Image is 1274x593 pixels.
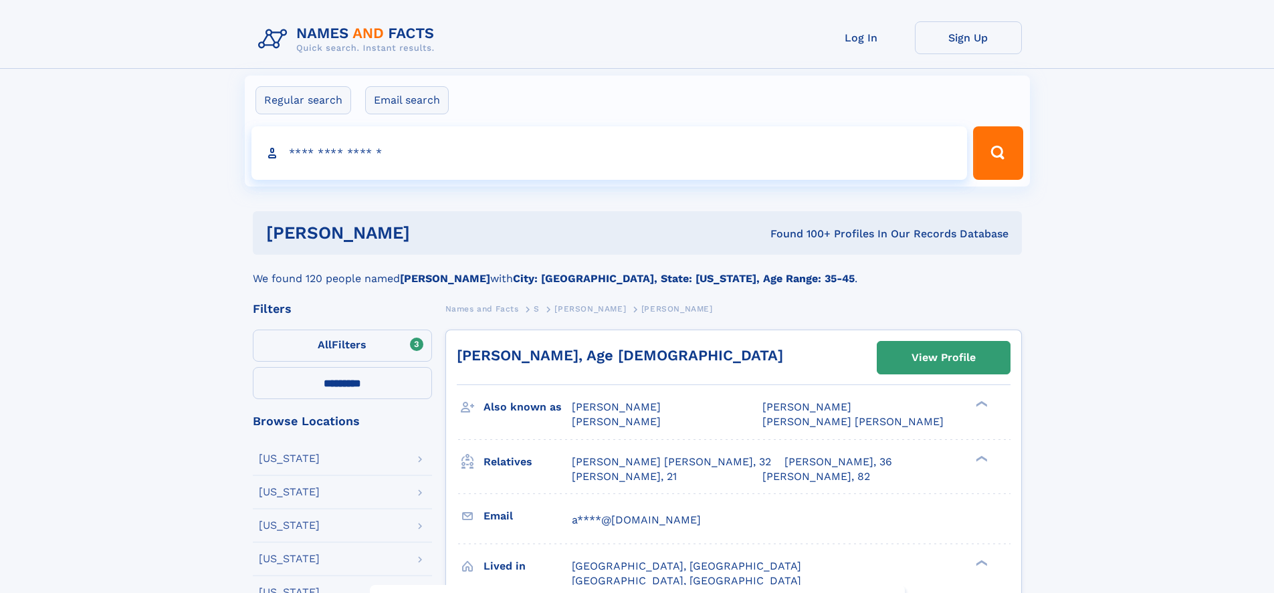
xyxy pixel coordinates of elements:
[572,574,801,587] span: [GEOGRAPHIC_DATA], [GEOGRAPHIC_DATA]
[972,400,988,408] div: ❯
[400,272,490,285] b: [PERSON_NAME]
[445,300,519,317] a: Names and Facts
[259,520,320,531] div: [US_STATE]
[253,21,445,57] img: Logo Names and Facts
[484,555,572,578] h3: Lived in
[484,451,572,473] h3: Relatives
[457,347,783,364] a: [PERSON_NAME], Age [DEMOGRAPHIC_DATA]
[554,300,626,317] a: [PERSON_NAME]
[572,400,661,413] span: [PERSON_NAME]
[972,558,988,567] div: ❯
[251,126,968,180] input: search input
[253,303,432,315] div: Filters
[255,86,351,114] label: Regular search
[808,21,915,54] a: Log In
[253,415,432,427] div: Browse Locations
[762,469,870,484] a: [PERSON_NAME], 82
[259,453,320,464] div: [US_STATE]
[484,505,572,527] h3: Email
[572,455,771,469] a: [PERSON_NAME] [PERSON_NAME], 32
[534,300,540,317] a: S
[534,304,540,314] span: S
[259,554,320,564] div: [US_STATE]
[259,487,320,497] div: [US_STATE]
[762,400,851,413] span: [PERSON_NAME]
[912,342,976,373] div: View Profile
[762,415,944,428] span: [PERSON_NAME] [PERSON_NAME]
[784,455,892,469] a: [PERSON_NAME], 36
[365,86,449,114] label: Email search
[266,225,591,241] h1: [PERSON_NAME]
[877,342,1010,374] a: View Profile
[915,21,1022,54] a: Sign Up
[572,469,677,484] a: [PERSON_NAME], 21
[253,330,432,362] label: Filters
[590,227,1008,241] div: Found 100+ Profiles In Our Records Database
[484,396,572,419] h3: Also known as
[572,415,661,428] span: [PERSON_NAME]
[318,338,332,351] span: All
[973,126,1023,180] button: Search Button
[253,255,1022,287] div: We found 120 people named with .
[972,454,988,463] div: ❯
[513,272,855,285] b: City: [GEOGRAPHIC_DATA], State: [US_STATE], Age Range: 35-45
[641,304,713,314] span: [PERSON_NAME]
[554,304,626,314] span: [PERSON_NAME]
[572,560,801,572] span: [GEOGRAPHIC_DATA], [GEOGRAPHIC_DATA]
